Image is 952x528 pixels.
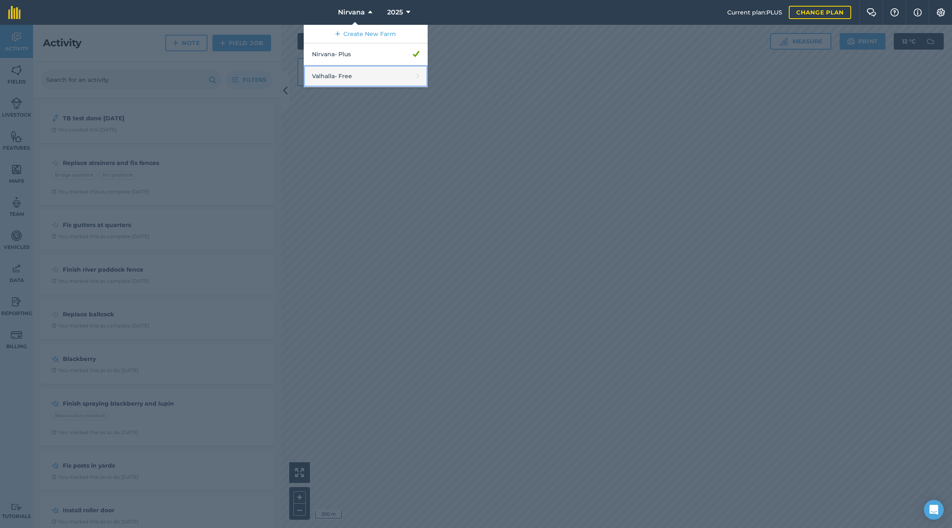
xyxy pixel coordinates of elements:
img: fieldmargin Logo [8,6,21,19]
span: Current plan : PLUS [727,8,782,17]
a: Create New Farm [304,25,428,43]
img: A question mark icon [890,8,900,17]
img: Two speech bubbles overlapping with the left bubble in the forefront [866,8,876,17]
div: Open Intercom Messenger [924,500,944,520]
img: A cog icon [936,8,946,17]
span: 2025 [387,7,403,17]
a: Nirvana- Plus [304,43,428,65]
img: svg+xml;base64,PHN2ZyB4bWxucz0iaHR0cDovL3d3dy53My5vcmcvMjAwMC9zdmciIHdpZHRoPSIxNyIgaGVpZ2h0PSIxNy... [914,7,922,17]
span: Nirvana [338,7,365,17]
a: Change plan [789,6,851,19]
a: Valhalla- Free [304,65,428,87]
